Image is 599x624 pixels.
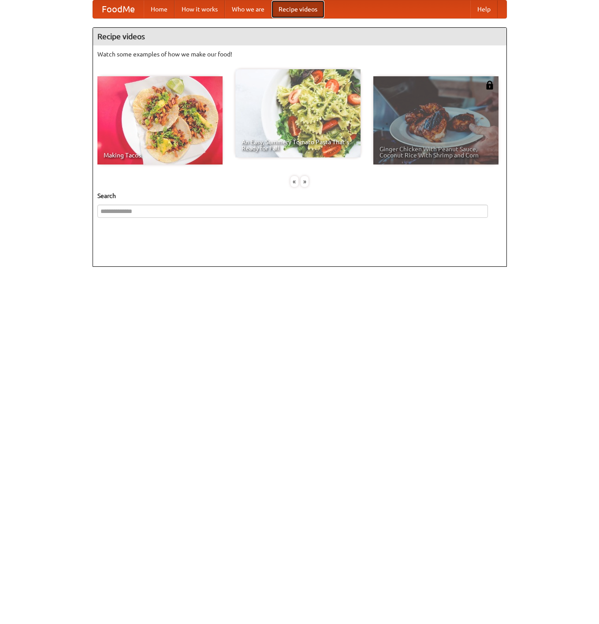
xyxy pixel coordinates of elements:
a: How it works [175,0,225,18]
a: FoodMe [93,0,144,18]
div: » [301,176,309,187]
h4: Recipe videos [93,28,506,45]
span: Making Tacos [104,152,216,158]
a: Recipe videos [272,0,324,18]
img: 483408.png [485,81,494,90]
div: « [290,176,298,187]
a: Who we are [225,0,272,18]
a: Making Tacos [97,76,223,164]
a: An Easy, Summery Tomato Pasta That's Ready for Fall [235,69,361,157]
a: Home [144,0,175,18]
span: An Easy, Summery Tomato Pasta That's Ready for Fall [242,139,354,151]
a: Help [470,0,498,18]
h5: Search [97,191,502,200]
p: Watch some examples of how we make our food! [97,50,502,59]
